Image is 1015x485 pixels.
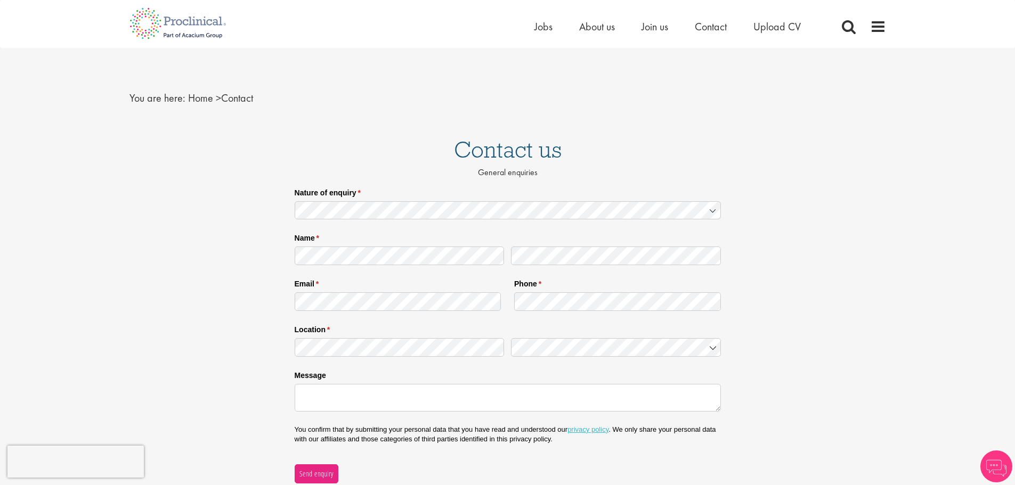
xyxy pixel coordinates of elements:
[188,91,253,105] span: Contact
[295,464,338,483] button: Send enquiry
[295,229,721,243] legend: Name
[7,446,144,478] iframe: reCAPTCHA
[567,425,608,433] a: privacy policy
[295,425,721,444] p: You confirm that by submitting your personal data that you have read and understood our . We only...
[129,91,185,105] span: You are here:
[511,338,721,357] input: Country
[295,321,721,335] legend: Location
[514,275,721,289] label: Phone
[695,20,727,34] a: Contact
[579,20,615,34] a: About us
[295,246,505,265] input: First
[642,20,668,34] a: Join us
[534,20,553,34] a: Jobs
[216,91,221,105] span: >
[295,275,501,289] label: Email
[511,246,721,265] input: Last
[295,367,721,381] label: Message
[299,468,334,480] span: Send enquiry
[753,20,801,34] a: Upload CV
[188,91,213,105] a: breadcrumb link to Home
[295,184,721,198] label: Nature of enquiry
[980,450,1012,482] img: Chatbot
[295,338,505,357] input: State / Province / Region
